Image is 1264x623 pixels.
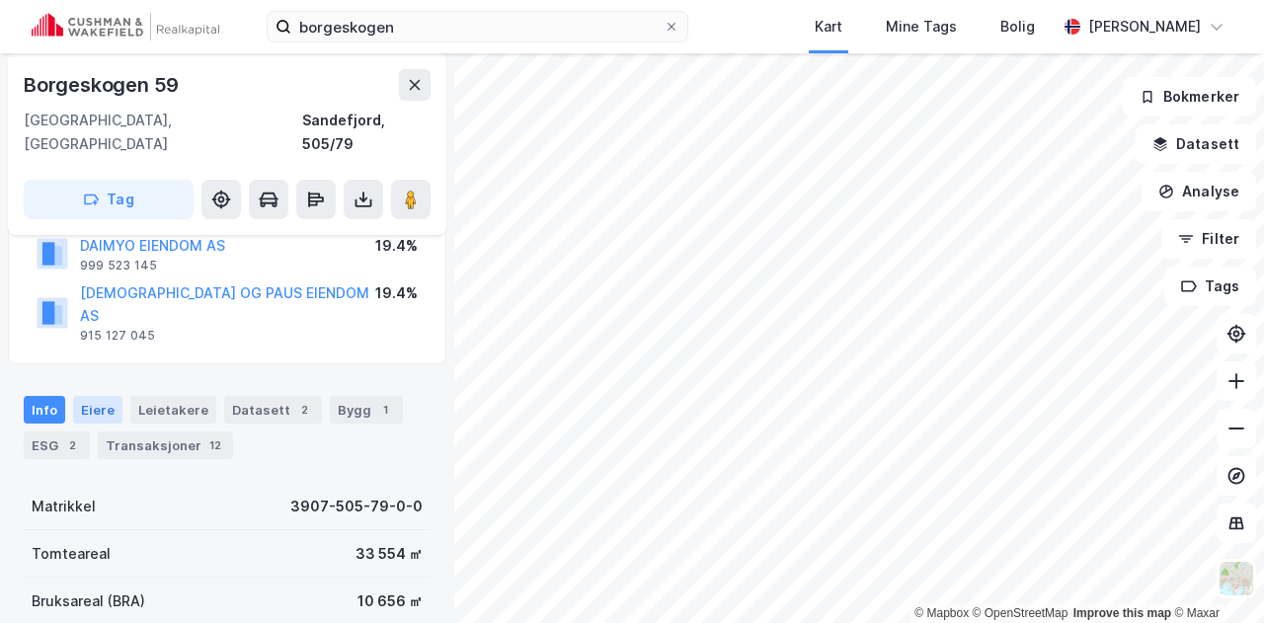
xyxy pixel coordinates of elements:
div: 2 [62,435,82,455]
div: 915 127 045 [80,328,155,344]
div: Eiere [73,396,122,424]
div: 10 656 ㎡ [357,589,423,613]
div: Bolig [1000,15,1035,39]
div: Transaksjoner [98,431,233,459]
iframe: Chat Widget [1165,528,1264,623]
button: Analyse [1142,172,1256,211]
button: Datasett [1136,124,1256,164]
div: 33 554 ㎡ [355,542,423,566]
div: Bruksareal (BRA) [32,589,145,613]
div: 19.4% [375,234,418,258]
div: 999 523 145 [80,258,157,273]
div: Leietakere [130,396,216,424]
img: cushman-wakefield-realkapital-logo.202ea83816669bd177139c58696a8fa1.svg [32,13,219,40]
div: ESG [24,431,90,459]
div: Kontrollprogram for chat [1165,528,1264,623]
button: Tags [1164,267,1256,306]
div: Borgeskogen 59 [24,69,183,101]
button: Tag [24,180,194,219]
input: Søk på adresse, matrikkel, gårdeiere, leietakere eller personer [291,12,664,41]
div: 12 [205,435,225,455]
a: OpenStreetMap [973,606,1068,620]
div: Mine Tags [886,15,957,39]
div: Matrikkel [32,495,96,518]
button: Filter [1161,219,1256,259]
a: Mapbox [914,606,969,620]
div: 2 [294,400,314,420]
a: Improve this map [1073,606,1171,620]
div: Sandefjord, 505/79 [302,109,431,156]
div: Datasett [224,396,322,424]
div: [GEOGRAPHIC_DATA], [GEOGRAPHIC_DATA] [24,109,302,156]
div: Info [24,396,65,424]
div: [PERSON_NAME] [1088,15,1201,39]
div: 3907-505-79-0-0 [290,495,423,518]
div: Tomteareal [32,542,111,566]
div: 19.4% [375,281,418,305]
div: Kart [815,15,842,39]
div: Bygg [330,396,403,424]
button: Bokmerker [1123,77,1256,117]
div: 1 [375,400,395,420]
